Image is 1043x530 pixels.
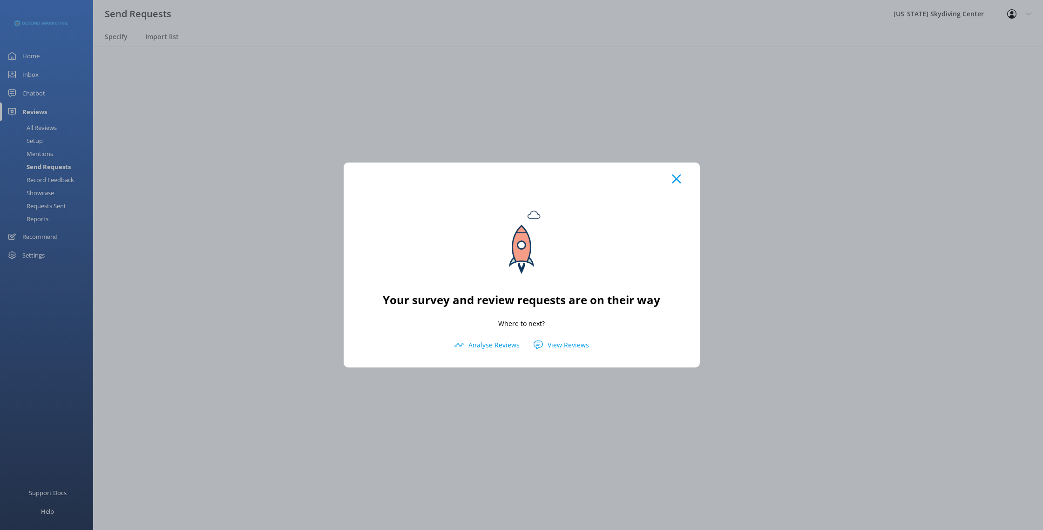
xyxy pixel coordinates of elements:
[672,174,681,183] button: Close
[480,207,563,291] img: sending...
[447,338,527,352] button: Analyse Reviews
[383,291,660,309] h2: Your survey and review requests are on their way
[527,338,596,352] button: View Reviews
[498,319,545,329] p: Where to next?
